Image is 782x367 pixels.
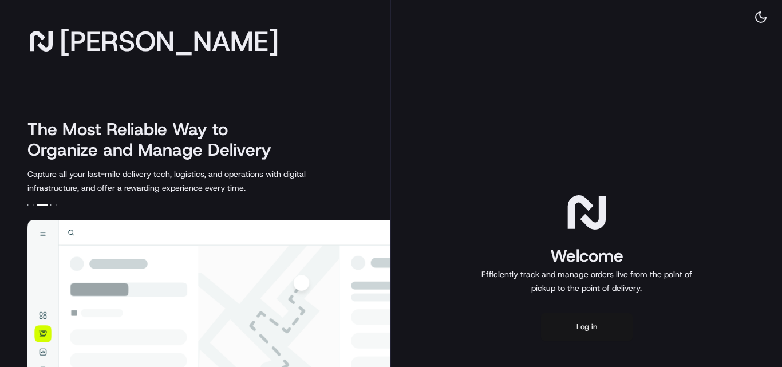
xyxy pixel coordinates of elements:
h2: The Most Reliable Way to Organize and Manage Delivery [27,119,284,160]
p: Capture all your last-mile delivery tech, logistics, and operations with digital infrastructure, ... [27,167,357,195]
h1: Welcome [477,244,697,267]
span: [PERSON_NAME] [60,30,279,53]
p: Efficiently track and manage orders live from the point of pickup to the point of delivery. [477,267,697,295]
button: Log in [541,313,633,341]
